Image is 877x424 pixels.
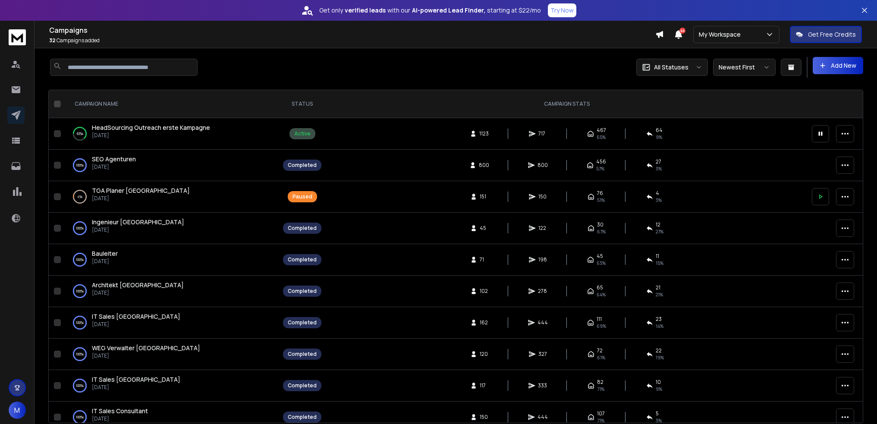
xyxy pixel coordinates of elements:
div: Completed [288,225,317,232]
span: 23 [656,316,662,323]
span: 15 % [656,260,663,267]
p: [DATE] [92,415,148,422]
span: 27 [656,158,661,165]
span: 151 [480,193,488,200]
td: 63%HeadSourcing Outreach erste Kampagne[DATE] [64,118,278,150]
p: [DATE] [92,226,184,233]
span: 1123 [479,130,489,137]
button: Get Free Credits [790,26,862,43]
div: Paused [292,193,312,200]
span: 44 [679,28,685,34]
span: 19 % [656,354,664,361]
span: 10 [656,379,661,386]
span: 278 [538,288,547,295]
span: 120 [480,351,488,358]
span: 30 [597,221,604,228]
span: 467 [597,127,606,134]
div: Completed [288,414,317,421]
span: 32 [49,37,56,44]
div: Completed [288,162,317,169]
span: 198 [538,256,547,263]
span: 82 [597,379,604,386]
span: 4 [656,190,659,197]
th: CAMPAIGN NAME [64,90,278,118]
span: 71 % [597,386,604,393]
td: 100%Architekt [GEOGRAPHIC_DATA][DATE] [64,276,278,307]
span: 9 % [656,134,662,141]
a: Ingenieur [GEOGRAPHIC_DATA] [92,218,184,226]
span: IT Sales [GEOGRAPHIC_DATA] [92,312,180,320]
div: Completed [288,319,317,326]
div: Active [294,130,311,137]
span: 111 [597,316,602,323]
div: Completed [288,256,317,263]
div: Completed [288,351,317,358]
span: 3 % [656,417,662,424]
button: Newest First [713,59,776,76]
h1: Campaigns [49,25,655,35]
p: 63 % [77,129,83,138]
p: 100 % [76,350,84,358]
p: 100 % [76,255,84,264]
p: [DATE] [92,321,180,328]
span: 45 [597,253,603,260]
a: HeadSourcing Outreach erste Kampagne [92,123,210,132]
p: Get only with our starting at $22/mo [319,6,541,15]
span: 67 % [597,228,606,235]
button: M [9,402,26,419]
span: 150 [538,193,547,200]
td: 100%WEG Verwalter [GEOGRAPHIC_DATA][DATE] [64,339,278,370]
button: Add New [813,57,863,74]
td: 4%TGA Planer [GEOGRAPHIC_DATA][DATE] [64,181,278,213]
a: Architekt [GEOGRAPHIC_DATA] [92,281,184,289]
p: [DATE] [92,132,210,139]
span: 800 [538,162,548,169]
span: 21 % [656,291,663,298]
p: [DATE] [92,163,136,170]
span: 717 [538,130,547,137]
div: Completed [288,288,317,295]
span: 102 [480,288,488,295]
span: IT Sales Consultant [92,407,148,415]
span: 76 [597,190,603,197]
span: 9 % [656,386,662,393]
span: 800 [479,162,489,169]
p: Get Free Credits [808,30,856,39]
td: 100%Ingenieur [GEOGRAPHIC_DATA][DATE] [64,213,278,244]
p: [DATE] [92,384,180,391]
span: 65 % [597,134,606,141]
td: 100%Bauleiter[DATE] [64,244,278,276]
span: 333 [538,382,547,389]
span: 71 % [597,417,604,424]
p: 4 % [77,192,82,201]
p: [DATE] [92,352,200,359]
span: 444 [538,319,548,326]
span: 14 % [656,323,663,330]
img: logo [9,29,26,45]
span: 444 [538,414,548,421]
span: 122 [538,225,547,232]
span: 162 [480,319,488,326]
div: Completed [288,382,317,389]
p: 100 % [76,161,84,170]
p: 100 % [76,224,84,232]
a: WEG Verwalter [GEOGRAPHIC_DATA] [92,344,200,352]
span: 456 [596,158,606,165]
p: Try Now [550,6,574,15]
span: 3 % [656,197,662,204]
a: SEO Agenturen [92,155,136,163]
span: 21 [656,284,660,291]
th: CAMPAIGN STATS [327,90,807,118]
p: [DATE] [92,258,118,265]
td: 100%SEO Agenturen[DATE] [64,150,278,181]
span: 150 [480,414,488,421]
a: Bauleiter [92,249,118,258]
span: 12 [656,221,660,228]
span: 69 % [597,323,606,330]
th: STATUS [278,90,327,118]
span: 61 % [597,354,605,361]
